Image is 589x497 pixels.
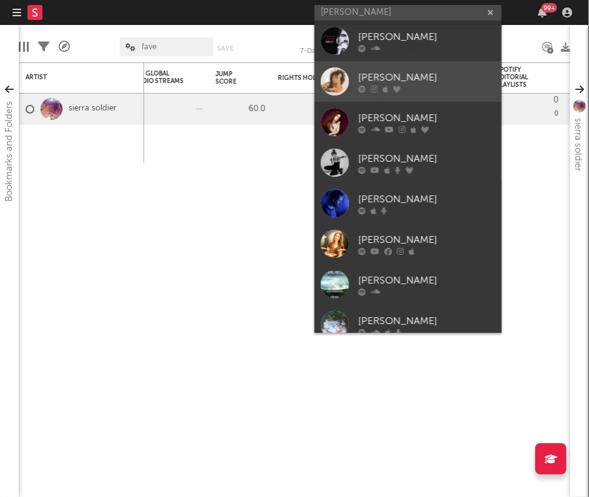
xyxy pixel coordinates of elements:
div: [PERSON_NAME] [358,314,495,329]
div: Filters [38,31,49,62]
div: [PERSON_NAME] [358,152,495,167]
div: Spotify Editorial Playlists [496,66,540,89]
a: [PERSON_NAME] [314,21,502,61]
div: [PERSON_NAME] [358,233,495,248]
div: [PERSON_NAME] [358,71,495,86]
div: 7-Day Fans Added (7-Day Fans Added) [300,31,350,62]
button: 99+ [538,7,547,17]
a: [PERSON_NAME] [314,305,502,345]
div: Bookmarks and Folders [2,101,17,202]
div: Artist [26,74,119,81]
div: 0 [496,94,558,124]
div: [PERSON_NAME] [358,111,495,126]
a: [PERSON_NAME] [314,224,502,264]
a: sierra soldier [69,104,117,114]
div: Jump Score [215,71,246,86]
a: [PERSON_NAME] [314,61,502,102]
div: 0 [553,96,558,104]
div: Rights Holder [278,74,340,82]
button: Save [218,45,234,52]
div: 7-Day Fans Added (7-Day Fans Added) [300,44,350,59]
div: 99 + [542,3,557,12]
div: TW Global Audio Streams [134,70,184,85]
div: [PERSON_NAME] [358,273,495,288]
span: fave [142,43,157,51]
div: [PERSON_NAME] [358,192,495,207]
div: Edit Columns [19,31,29,62]
a: [PERSON_NAME] [314,142,502,183]
div: A&R Pipeline [59,31,70,62]
a: [PERSON_NAME] [314,102,502,142]
a: [PERSON_NAME] [314,264,502,305]
div: sierra soldier [570,118,585,171]
a: [PERSON_NAME] [314,183,502,224]
div: 60.0 [215,102,265,117]
input: Search for artists [314,5,502,21]
div: [PERSON_NAME] [358,30,495,45]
